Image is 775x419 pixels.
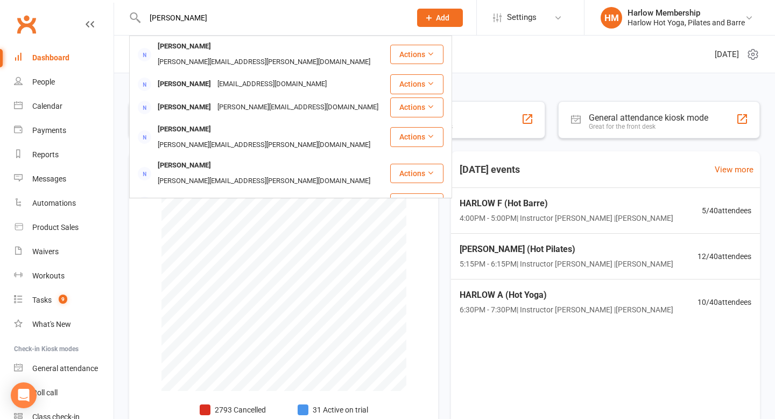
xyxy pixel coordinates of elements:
a: Messages [14,167,114,191]
div: General attendance kiosk mode [589,113,708,123]
div: [PERSON_NAME][EMAIL_ADDRESS][DOMAIN_NAME] [214,195,382,211]
span: 6:30PM - 7:30PM | Instructor [PERSON_NAME] | [PERSON_NAME] [460,304,673,316]
div: Messages [32,174,66,183]
button: Actions [390,45,443,64]
div: [PERSON_NAME][EMAIL_ADDRESS][DOMAIN_NAME] [214,100,382,115]
div: [PERSON_NAME] [154,158,214,173]
div: [EMAIL_ADDRESS][DOMAIN_NAME] [214,76,330,92]
a: Reports [14,143,114,167]
div: Roll call [32,388,58,397]
a: Waivers [14,240,114,264]
a: View more [715,163,753,176]
div: Automations [32,199,76,207]
a: Product Sales [14,215,114,240]
div: [PERSON_NAME] [154,76,214,92]
div: General attendance [32,364,98,373]
a: Roll call [14,381,114,405]
button: Actions [390,193,443,213]
div: Dashboard [32,53,69,62]
li: 31 Active on trial [298,404,368,416]
a: People [14,70,114,94]
span: [PERSON_NAME] (Hot Pilates) [460,242,673,256]
div: Harlow Hot Yoga, Pilates and Barre [628,18,745,27]
div: Product Sales [32,223,79,232]
div: People [32,78,55,86]
div: Open Intercom Messenger [11,382,37,408]
div: Waivers [32,247,59,256]
span: 10 / 40 attendees [697,296,751,308]
h3: [DATE] events [451,160,529,179]
button: Actions [390,97,443,117]
span: HARLOW A (Hot Yoga) [460,288,673,302]
span: 4:00PM - 5:00PM | Instructor [PERSON_NAME] | [PERSON_NAME] [460,212,673,224]
div: Harlow Membership [628,8,745,18]
a: Tasks 9 [14,288,114,312]
div: [PERSON_NAME][EMAIL_ADDRESS][PERSON_NAME][DOMAIN_NAME] [154,173,374,189]
span: 9 [59,295,67,304]
li: 2793 Cancelled [200,404,280,416]
div: Payments [32,126,66,135]
a: Calendar [14,94,114,118]
div: Calendar [32,102,62,110]
span: HARLOW F (Hot Barre) [460,197,673,211]
span: 5 / 40 attendees [702,205,751,217]
button: Add [417,9,463,27]
div: Great for the front desk [589,123,708,130]
button: Actions [390,164,443,183]
div: [PERSON_NAME][EMAIL_ADDRESS][PERSON_NAME][DOMAIN_NAME] [154,137,374,153]
button: Actions [390,127,443,146]
div: [PERSON_NAME] [154,39,214,54]
div: [PERSON_NAME] [154,122,214,137]
a: Payments [14,118,114,143]
div: [PERSON_NAME][EMAIL_ADDRESS][PERSON_NAME][DOMAIN_NAME] [154,54,374,70]
div: HM [601,7,622,29]
a: What's New [14,312,114,337]
div: [PERSON_NAME] [154,100,214,115]
div: What's New [32,320,71,329]
span: Add [436,13,449,22]
span: 5:15PM - 6:15PM | Instructor [PERSON_NAME] | [PERSON_NAME] [460,258,673,270]
span: 12 / 40 attendees [697,250,751,262]
input: Search... [142,10,403,25]
div: Tasks [32,296,52,304]
a: Dashboard [14,46,114,70]
span: Settings [507,5,537,30]
a: Workouts [14,264,114,288]
button: Actions [390,74,443,94]
div: [PERSON_NAME] [154,195,214,211]
div: Workouts [32,271,65,280]
a: Automations [14,191,114,215]
span: [DATE] [715,48,739,61]
a: General attendance kiosk mode [14,357,114,381]
a: Clubworx [13,11,40,38]
div: Reports [32,150,59,159]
